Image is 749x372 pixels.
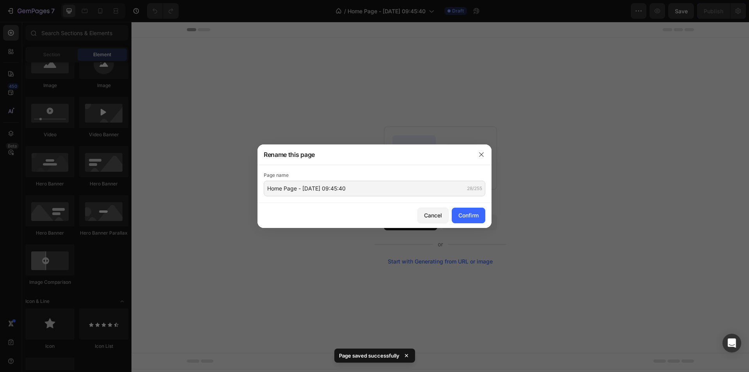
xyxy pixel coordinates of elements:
[339,352,399,360] p: Page saved successfully
[311,193,366,208] button: Add elements
[256,237,361,243] div: Start with Generating from URL or image
[264,150,315,159] h3: Rename this page
[252,193,306,208] button: Add sections
[262,177,356,187] div: Start with Sections from sidebar
[722,334,741,352] div: Open Intercom Messenger
[424,211,442,219] div: Cancel
[458,211,479,219] div: Confirm
[452,208,485,223] button: Confirm
[467,185,482,192] div: 28/255
[264,171,485,179] div: Page name
[417,208,449,223] button: Cancel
